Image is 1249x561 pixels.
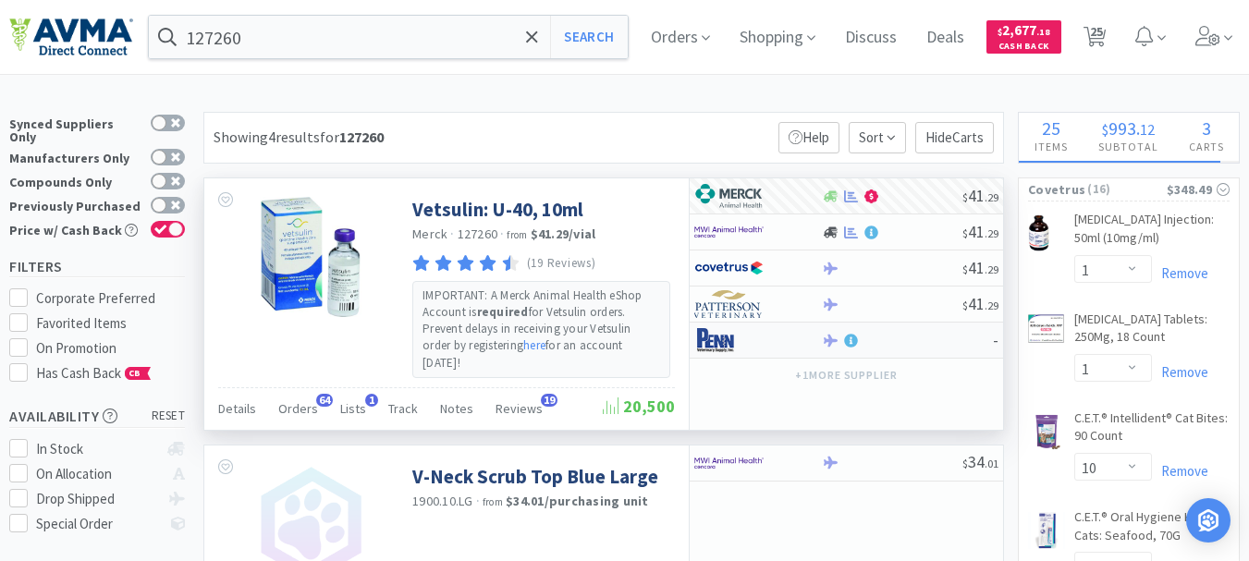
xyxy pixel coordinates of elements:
[365,394,378,407] span: 1
[919,30,972,46] a: Deals
[998,26,1002,38] span: $
[1102,120,1108,139] span: $
[412,464,658,489] a: V-Neck Scrub Top Blue Large
[126,368,144,379] span: CB
[778,122,839,153] p: Help
[1028,179,1085,200] span: Covetrus
[149,16,628,58] input: Search by item, sku, manufacturer, ingredient, size...
[694,218,764,246] img: f6b2451649754179b5b4e0c70c3f7cb0_2.png
[962,457,968,470] span: $
[450,226,454,242] span: ·
[36,312,186,335] div: Favorited Items
[849,122,906,153] span: Sort
[458,226,498,242] span: 127260
[412,197,583,222] a: Vetsulin: U-40, 10ml
[694,254,764,282] img: 77fca1acd8b6420a9015268ca798ef17_1.png
[278,400,318,417] span: Orders
[340,400,366,417] span: Lists
[483,495,503,508] span: from
[1152,363,1208,381] a: Remove
[9,18,133,56] img: e4e33dab9f054f5782a47901c742baa9_102.png
[786,362,907,388] button: +1more supplier
[1202,116,1211,140] span: 3
[251,197,371,317] img: d0db810bf88e4dbe986495eb0b5c4040_822945.jpeg
[1085,180,1166,199] span: ( 16 )
[962,293,998,314] span: 41
[36,488,159,510] div: Drop Shipped
[694,449,764,477] img: f6b2451649754179b5b4e0c70c3f7cb0_2.png
[1042,116,1060,140] span: 25
[36,513,159,535] div: Special Order
[9,115,141,143] div: Synced Suppliers Only
[422,287,660,372] p: IMPORTANT: A Merck Animal Health eShop Account is for Vetsulin orders. Prevent delays in receivin...
[36,438,159,460] div: In Stock
[986,12,1061,62] a: $2,677.18Cash Back
[1186,498,1231,543] div: Open Intercom Messenger
[998,42,1050,54] span: Cash Back
[962,299,968,312] span: $
[985,262,998,276] span: . 29
[993,329,998,350] span: -
[412,226,447,242] a: Merck
[1167,179,1230,200] div: $348.49
[9,197,141,213] div: Previously Purchased
[218,400,256,417] span: Details
[1074,508,1230,552] a: C.E.T.® Oral Hygiene Kit For Cats: Seafood, 70G
[1140,120,1155,139] span: 12
[985,457,998,470] span: . 01
[962,257,998,278] span: 41
[36,463,159,485] div: On Allocation
[9,221,141,237] div: Price w/ Cash Back
[838,30,904,46] a: Discuss
[1074,211,1230,254] a: [MEDICAL_DATA] Injection: 50ml (10mg/ml)
[507,228,527,241] span: from
[603,396,675,417] span: 20,500
[523,337,545,353] a: here
[316,394,333,407] span: 64
[1083,119,1173,138] div: .
[1028,512,1065,549] img: ea7ddfb31c954dfd81b525c07d1fedc5_27954.png
[9,256,185,277] h5: Filters
[500,226,504,242] span: ·
[214,126,384,150] div: Showing 4 results
[320,128,384,146] span: for
[339,128,384,146] strong: 127260
[962,221,998,242] span: 41
[1076,31,1114,48] a: 25
[694,182,764,210] img: 6d7abf38e3b8462597f4a2f88dede81e_176.png
[985,299,998,312] span: . 29
[1173,138,1239,155] h4: Carts
[1152,264,1208,282] a: Remove
[36,287,186,310] div: Corporate Preferred
[985,226,998,240] span: . 29
[1019,138,1083,155] h4: Items
[998,21,1050,39] span: 2,677
[9,149,141,165] div: Manufacturers Only
[36,364,152,382] span: Has Cash Back
[962,185,998,206] span: 41
[527,254,596,274] p: (19 Reviews)
[541,394,557,407] span: 19
[412,493,473,509] span: 1900.10.LG
[36,337,186,360] div: On Promotion
[550,16,627,58] button: Search
[1028,314,1065,344] img: 8fca823371de452e9d2ba06e68ecb8cb_386140.png
[915,122,994,153] p: Hide Carts
[962,262,968,276] span: $
[694,290,764,318] img: f5e969b455434c6296c6d81ef179fa71_3.png
[694,326,764,354] img: e1133ece90fa4a959c5ae41b0808c578_9.png
[9,406,185,427] h5: Availability
[985,190,998,204] span: . 29
[9,173,141,189] div: Compounds Only
[962,226,968,240] span: $
[440,400,473,417] span: Notes
[496,400,543,417] span: Reviews
[1074,409,1230,453] a: C.E.T.® Intellident® Cat Bites: 90 Count
[1028,413,1065,450] img: 618ffa3c7f954ac99383e2bf0e9468e1_393150.png
[962,190,968,204] span: $
[1028,214,1049,251] img: 9e431b1a4d5b46ebac27e48f7fc59c86_26756.png
[1152,462,1208,480] a: Remove
[1108,116,1136,140] span: 993
[476,493,480,509] span: ·
[531,226,596,242] strong: $41.29 / vial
